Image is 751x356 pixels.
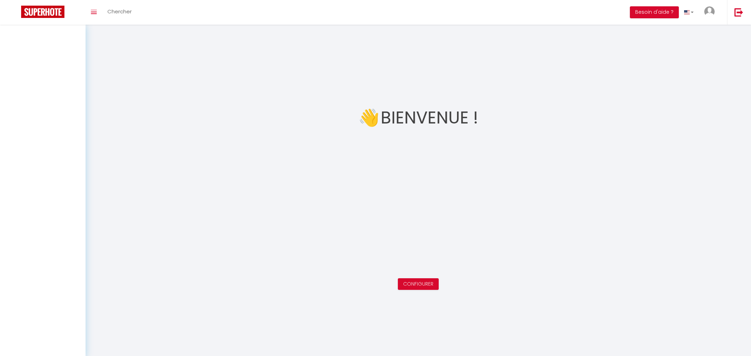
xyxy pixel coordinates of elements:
img: logout [734,8,743,17]
button: Configurer [398,278,439,290]
span: 👋 [358,104,380,131]
span: Chercher [107,8,132,15]
img: ... [704,6,715,17]
iframe: welcome-outil.mov [306,139,531,266]
img: Super Booking [21,6,64,18]
h1: Bienvenue ! [381,97,478,139]
button: Besoin d'aide ? [630,6,679,18]
a: Configurer [403,280,433,287]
